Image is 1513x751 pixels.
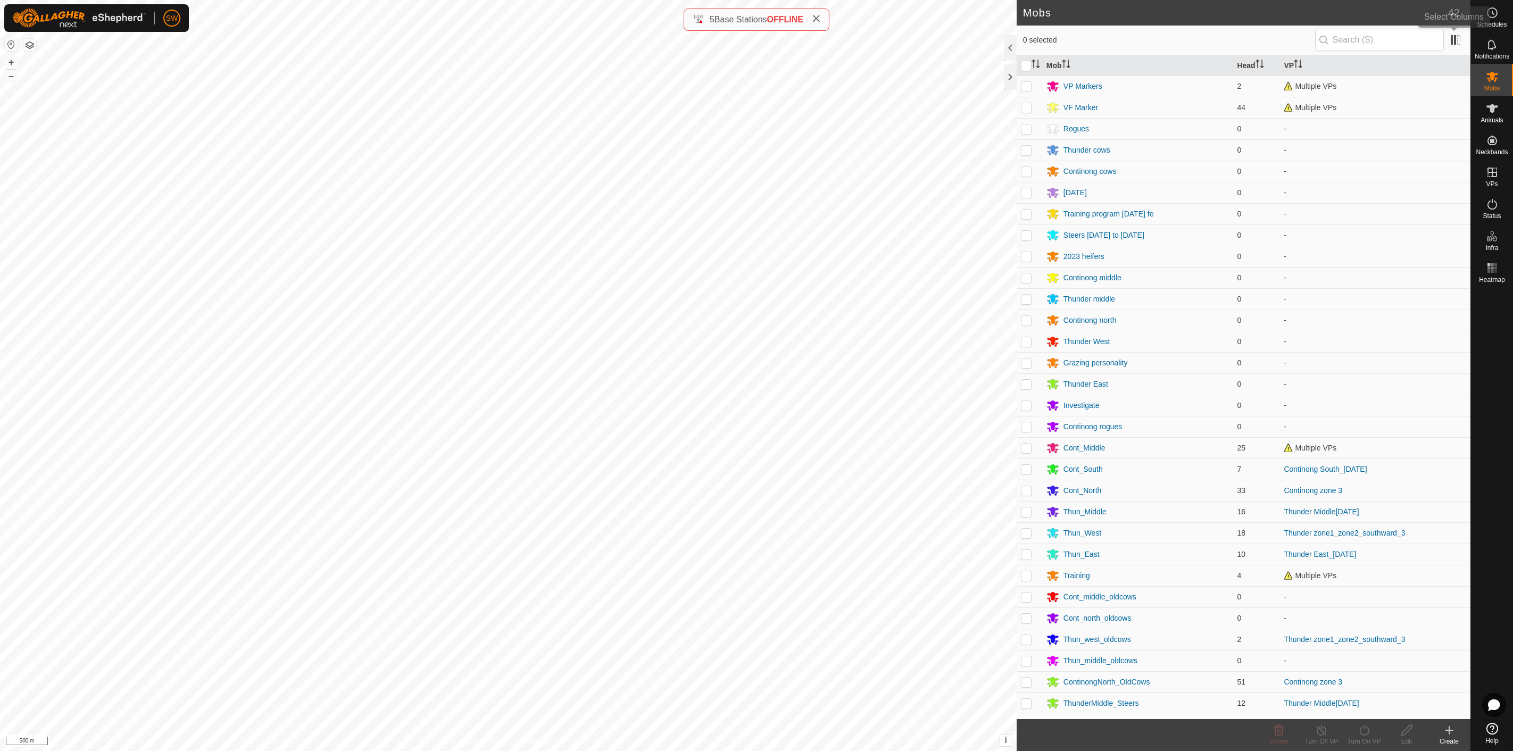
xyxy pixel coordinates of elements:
span: 33 [1237,486,1245,495]
span: 0 [1237,124,1241,133]
span: 0 [1237,316,1241,324]
div: Thunder West [1063,336,1110,347]
th: VP [1279,55,1470,76]
div: Thunder middle [1063,294,1115,305]
span: 4 [1237,571,1241,580]
td: - [1279,650,1470,671]
td: - [1279,331,1470,352]
td: - [1279,139,1470,161]
span: 10 [1237,550,1245,558]
span: Delete [1270,738,1288,745]
span: 44 [1237,103,1245,112]
td: - [1279,416,1470,437]
div: Thun_East [1063,549,1100,560]
div: Thunder cows [1063,145,1110,156]
div: Training program [DATE] fe [1063,208,1154,220]
span: Notifications [1475,53,1509,60]
div: Continong north [1063,315,1117,326]
div: Continong cows [1063,166,1117,177]
span: SW [166,13,178,24]
a: Thunder Middle[DATE] [1284,507,1359,516]
span: Base Stations [714,15,767,24]
div: Turn Off VP [1300,737,1343,746]
span: 0 [1237,231,1241,239]
span: Heatmap [1479,277,1505,283]
td: - [1279,310,1470,331]
input: Search (S) [1315,29,1444,51]
button: – [5,70,18,82]
div: Thun_west_oldcows [1063,634,1131,645]
div: Create [1428,737,1470,746]
span: 0 [1237,358,1241,367]
div: Thun_middle_oldcows [1063,655,1137,666]
span: 0 selected [1023,35,1315,46]
span: 0 [1237,593,1241,601]
div: Cont_Middle [1063,443,1105,454]
span: Help [1485,738,1499,744]
div: VF Marker [1063,102,1098,113]
a: Thunder Middle[DATE] [1284,699,1359,707]
div: ThunderMiddle_Steers [1063,698,1139,709]
div: 2023 heifers [1063,251,1104,262]
a: Continong zone 3 [1284,486,1342,495]
span: 0 [1237,146,1241,154]
a: Privacy Policy [466,737,506,747]
a: Thunder zone1_zone2_southward_3 [1284,529,1405,537]
button: i [1000,735,1012,746]
span: Multiple VPs [1284,82,1336,90]
div: Thun_Middle [1063,506,1107,518]
span: Mobs [1484,85,1500,91]
span: 0 [1237,656,1241,665]
a: Thunder zone1_zone2_southward_3 [1284,635,1405,644]
div: Cont_north_oldcows [1063,613,1132,624]
span: 0 [1237,337,1241,346]
span: Multiple VPs [1284,103,1336,112]
a: Help [1471,719,1513,748]
span: Infra [1485,245,1498,251]
td: - [1279,607,1470,629]
img: Gallagher Logo [13,9,146,28]
div: VP Markers [1063,81,1102,92]
span: Animals [1481,117,1503,123]
span: 0 [1237,295,1241,303]
div: Continong rogues [1063,421,1123,432]
td: - [1279,267,1470,288]
th: Head [1233,55,1279,76]
span: Schedules [1477,21,1507,28]
span: 51 [1237,678,1245,686]
span: OFFLINE [767,15,803,24]
div: Edit [1385,737,1428,746]
span: 7 [1237,465,1241,473]
span: 2 [1237,635,1241,644]
span: 42 [1448,5,1460,21]
span: 2 [1237,82,1241,90]
div: Cont_middle_oldcows [1063,591,1136,603]
p-sorticon: Activate to sort [1032,61,1040,70]
span: VPs [1486,181,1498,187]
td: - [1279,352,1470,373]
span: 12 [1237,699,1245,707]
span: Multiple VPs [1284,444,1336,452]
button: Map Layers [23,39,36,52]
span: 25 [1237,444,1245,452]
div: Investigate [1063,400,1100,411]
button: + [5,56,18,69]
span: 0 [1237,614,1241,622]
div: Thunder East [1063,379,1108,390]
span: 0 [1237,188,1241,197]
div: Grazing personality [1063,357,1128,369]
div: Rogues [1063,123,1089,135]
span: 0 [1237,252,1241,261]
td: - [1279,373,1470,395]
div: Thun_West [1063,528,1101,539]
span: Multiple VPs [1284,571,1336,580]
span: 0 [1237,210,1241,218]
td: - [1279,203,1470,224]
span: 5 [710,15,714,24]
td: - [1279,182,1470,203]
td: - [1279,395,1470,416]
div: Cont_South [1063,464,1103,475]
td: - [1279,224,1470,246]
div: Cont_North [1063,485,1102,496]
td: - [1279,246,1470,267]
